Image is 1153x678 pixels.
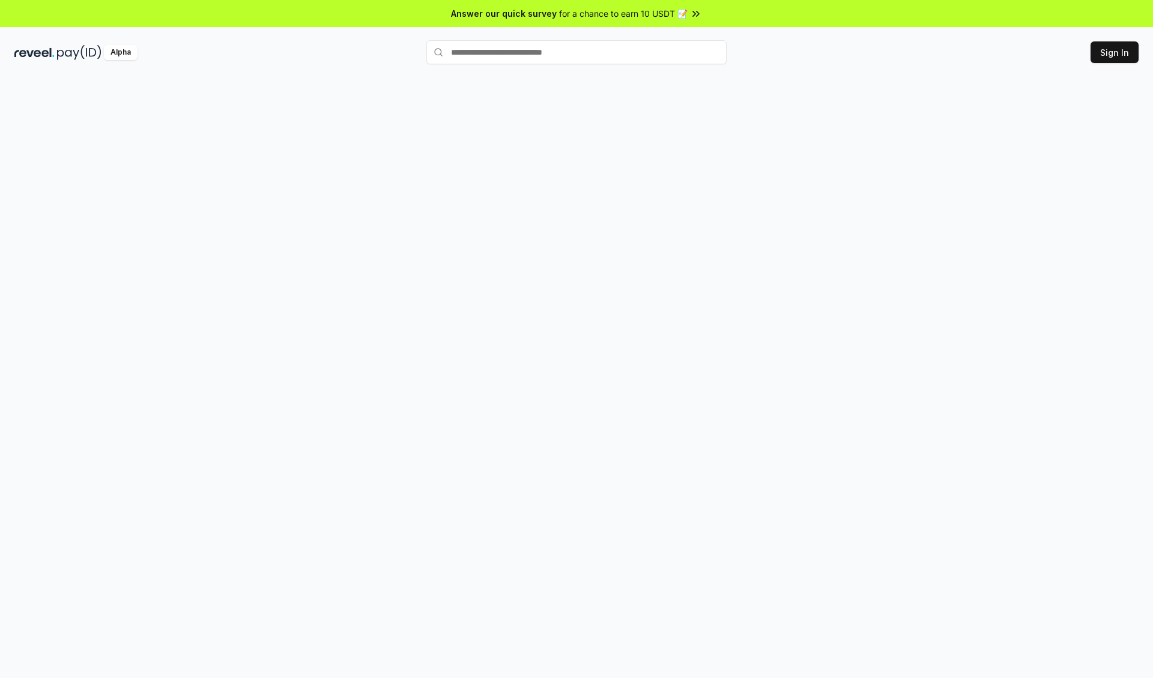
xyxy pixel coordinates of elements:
span: Answer our quick survey [451,7,557,20]
img: pay_id [57,45,101,60]
div: Alpha [104,45,138,60]
button: Sign In [1091,41,1139,63]
span: for a chance to earn 10 USDT 📝 [559,7,688,20]
img: reveel_dark [14,45,55,60]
